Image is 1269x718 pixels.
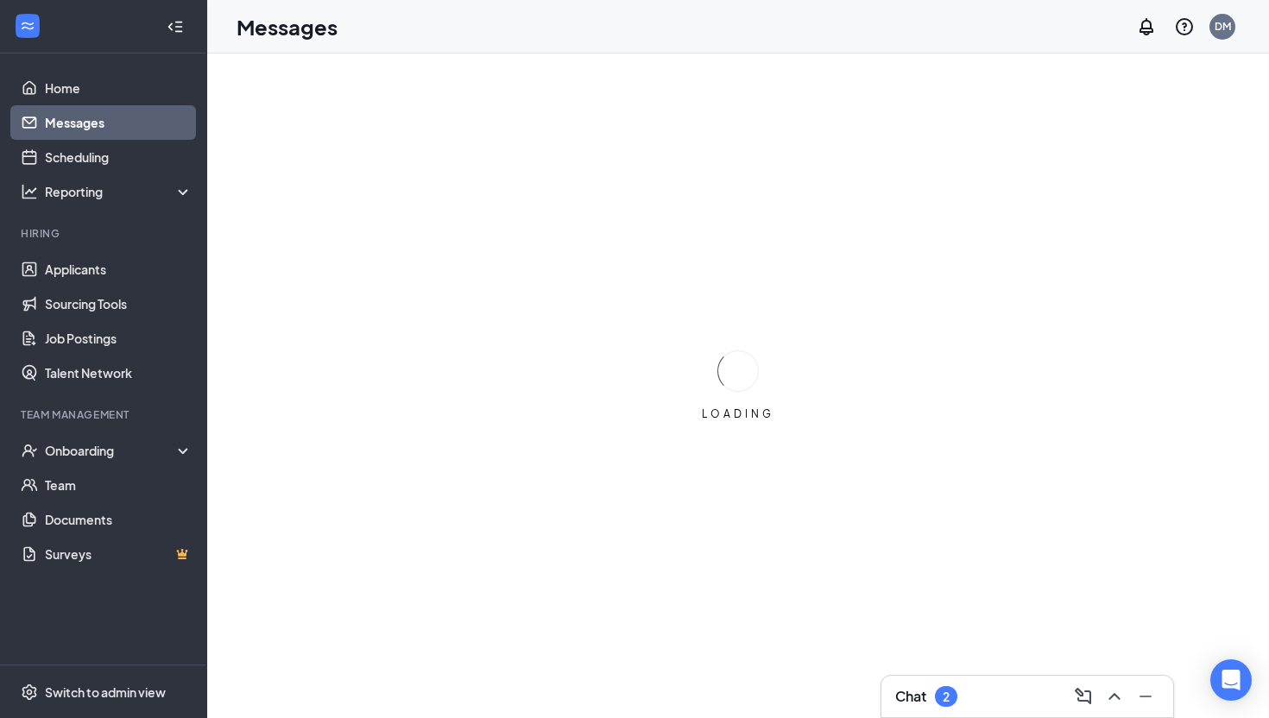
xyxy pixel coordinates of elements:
[45,105,193,140] a: Messages
[695,406,781,421] div: LOADING
[19,17,36,35] svg: WorkstreamLogo
[1210,659,1252,701] div: Open Intercom Messenger
[1135,686,1156,707] svg: Minimize
[45,71,193,105] a: Home
[21,226,189,241] div: Hiring
[45,356,193,390] a: Talent Network
[45,537,193,571] a: SurveysCrown
[1174,16,1195,37] svg: QuestionInfo
[1073,686,1094,707] svg: ComposeMessage
[45,321,193,356] a: Job Postings
[1215,19,1231,34] div: DM
[1101,683,1128,710] button: ChevronUp
[895,687,926,706] h3: Chat
[21,442,38,459] svg: UserCheck
[45,442,178,459] div: Onboarding
[21,183,38,200] svg: Analysis
[45,287,193,321] a: Sourcing Tools
[45,468,193,502] a: Team
[45,683,166,701] div: Switch to admin view
[167,18,184,35] svg: Collapse
[45,252,193,287] a: Applicants
[1132,683,1159,710] button: Minimize
[45,502,193,537] a: Documents
[45,183,193,200] div: Reporting
[45,140,193,174] a: Scheduling
[237,12,338,41] h1: Messages
[21,407,189,422] div: Team Management
[1070,683,1097,710] button: ComposeMessage
[1104,686,1125,707] svg: ChevronUp
[21,683,38,701] svg: Settings
[1136,16,1157,37] svg: Notifications
[943,690,950,704] div: 2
